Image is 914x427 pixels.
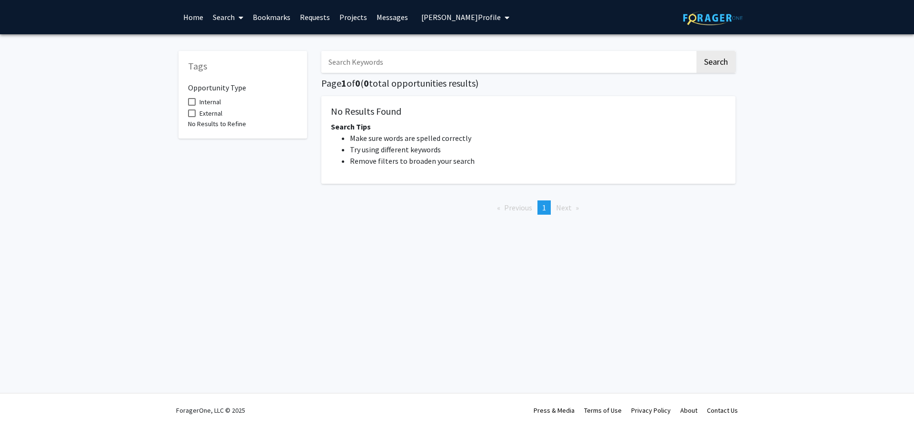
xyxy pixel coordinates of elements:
span: Search Tips [331,122,371,131]
a: Bookmarks [248,0,295,34]
li: Try using different keywords [350,144,726,155]
li: Make sure words are spelled correctly [350,132,726,144]
img: ForagerOne Logo [683,10,743,25]
span: 1 [341,77,347,89]
li: Remove filters to broaden your search [350,155,726,167]
a: Requests [295,0,335,34]
a: Privacy Policy [631,406,671,415]
a: Terms of Use [584,406,622,415]
span: 0 [355,77,360,89]
ul: Pagination [321,200,735,215]
div: ForagerOne, LLC © 2025 [176,394,245,427]
h6: Opportunity Type [188,76,298,92]
a: Home [179,0,208,34]
h5: Page of ( total opportunities results) [321,78,735,89]
button: Search [696,51,735,73]
span: [PERSON_NAME] Profile [421,12,501,22]
input: Search Keywords [321,51,695,73]
span: External [199,108,222,119]
a: About [680,406,697,415]
span: 0 [364,77,369,89]
span: Previous [504,203,532,212]
a: Messages [372,0,413,34]
span: Internal [199,96,221,108]
a: Contact Us [707,406,738,415]
span: Next [556,203,572,212]
a: Search [208,0,248,34]
h5: No Results Found [331,106,726,117]
a: Press & Media [534,406,575,415]
h5: Tags [188,60,298,72]
span: 1 [542,203,546,212]
span: No Results to Refine [188,119,246,128]
a: Projects [335,0,372,34]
